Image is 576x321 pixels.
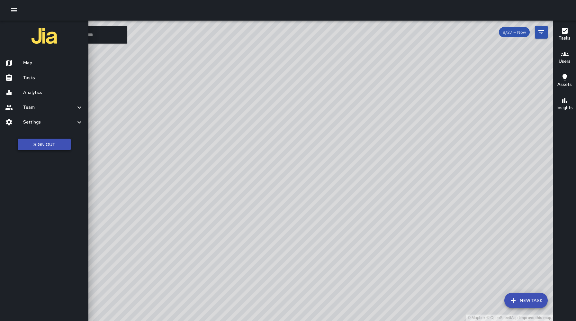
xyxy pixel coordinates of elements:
[32,23,57,49] img: jia-logo
[557,81,572,88] h6: Assets
[23,89,83,96] h6: Analytics
[556,104,573,111] h6: Insights
[23,60,83,67] h6: Map
[559,35,571,42] h6: Tasks
[504,293,548,308] button: New Task
[559,58,571,65] h6: Users
[18,139,71,151] button: Sign Out
[23,119,76,126] h6: Settings
[23,104,76,111] h6: Team
[23,74,83,81] h6: Tasks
